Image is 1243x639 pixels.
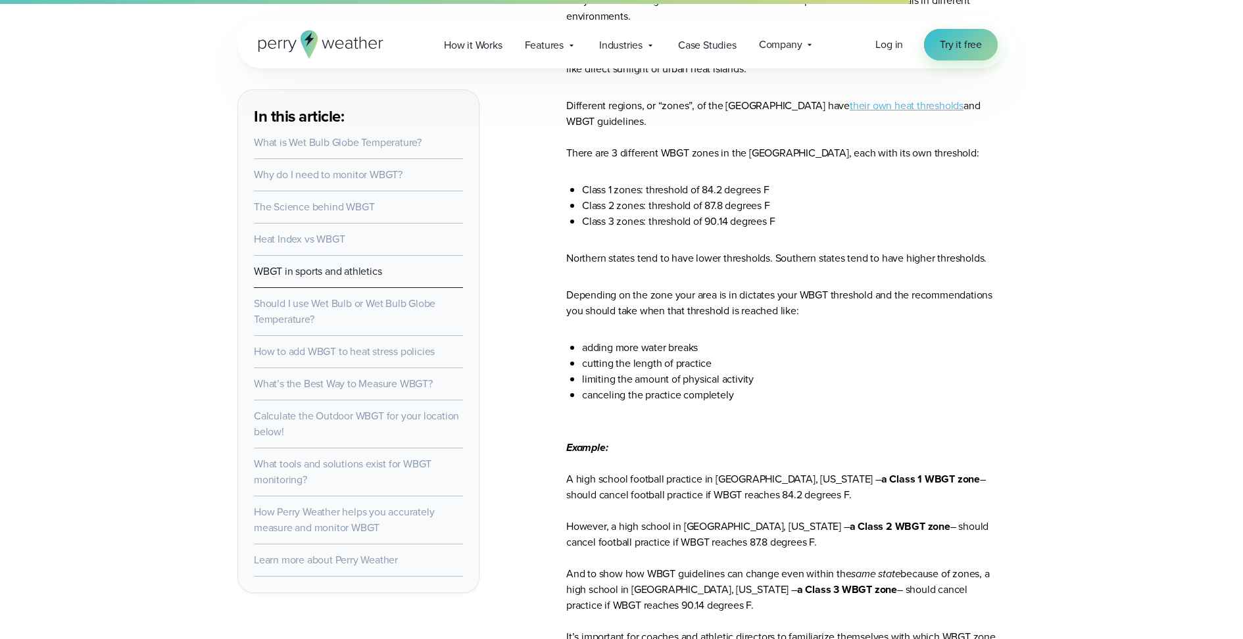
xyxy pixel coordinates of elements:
[940,37,982,53] span: Try it free
[566,250,1006,266] p: Northern states tend to have lower thresholds. Southern states tend to have higher thresholds.
[433,32,514,59] a: How it Works
[566,98,1006,161] p: Different regions, or “zones”, of the [GEOGRAPHIC_DATA] have and WBGT guidelines. There are 3 dif...
[254,376,433,391] a: What’s the Best Way to Measure WBGT?
[759,37,802,53] span: Company
[797,582,897,597] strong: a Class 3 WBGT zone
[444,37,502,53] span: How it Works
[254,296,435,327] a: Should I use Wet Bulb or Wet Bulb Globe Temperature?
[525,37,564,53] span: Features
[924,29,998,60] a: Try it free
[875,37,903,53] a: Log in
[667,32,748,59] a: Case Studies
[254,552,398,567] a: Learn more about Perry Weather
[254,199,374,214] a: The Science behind WBGT
[582,340,1006,356] li: adding more water breaks
[254,231,345,247] a: Heat Index vs WBGT
[582,198,1006,214] li: Class 2 zones: threshold of 87.8 degrees F
[875,37,903,52] span: Log in
[678,37,737,53] span: Case Studies
[254,504,434,535] a: How Perry Weather helps you accurately measure and monitor WBGT
[254,106,463,127] h3: In this article:
[582,387,1006,403] li: canceling the practice completely
[254,167,402,182] a: Why do I need to monitor WBGT?
[566,440,608,455] em: Example:
[582,371,1006,387] li: limiting the amount of physical activity
[850,98,963,113] a: their own heat thresholds
[254,344,435,359] a: How to add WBGT to heat stress policies
[582,356,1006,371] li: cutting the length of practice
[254,135,422,150] a: What is Wet Bulb Globe Temperature?
[582,182,1006,198] li: Class 1 zones: threshold of 84.2 degrees F
[566,287,1006,319] p: Depending on the zone your area is in dictates your WBGT threshold and the recommendations you sh...
[599,37,643,53] span: Industries
[881,471,980,486] strong: a Class 1 WBGT zone
[254,456,431,487] a: What tools and solutions exist for WBGT monitoring?
[254,408,459,439] a: Calculate the Outdoor WBGT for your location below!
[582,214,1006,229] li: Class 3 zones: threshold of 90.14 degrees F
[254,264,381,279] a: WBGT in sports and athletics
[850,519,950,534] strong: a Class 2 WBGT zone
[851,566,900,581] em: same state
